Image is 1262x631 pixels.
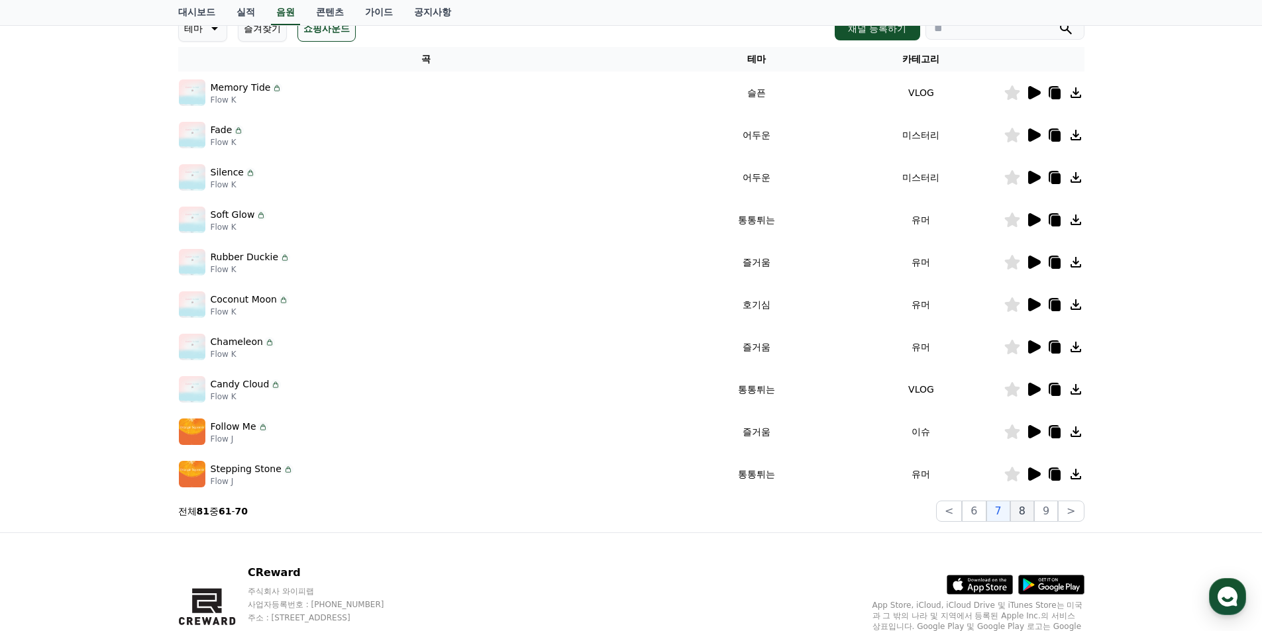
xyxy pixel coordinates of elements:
p: Flow K [211,264,291,275]
button: 9 [1034,501,1058,522]
img: music [179,291,205,318]
button: 쇼핑사운드 [297,15,356,42]
td: 유머 [839,241,1003,283]
button: > [1058,501,1084,522]
span: 설정 [205,440,221,450]
p: Flow K [211,95,283,105]
p: Flow J [211,434,268,444]
img: music [179,249,205,275]
a: 홈 [4,420,87,453]
button: 즐겨찾기 [238,15,287,42]
a: 설정 [171,420,254,453]
strong: 81 [197,506,209,516]
p: CReward [248,565,409,581]
p: Stepping Stone [211,462,282,476]
p: 전체 중 - [178,505,248,518]
strong: 70 [235,506,248,516]
p: 주소 : [STREET_ADDRESS] [248,612,409,623]
p: Flow K [211,391,282,402]
p: Silence [211,166,244,179]
td: 유머 [839,199,1003,241]
button: 테마 [178,15,227,42]
td: 즐거움 [674,241,839,283]
img: music [179,334,205,360]
img: music [179,122,205,148]
td: 호기심 [674,283,839,326]
p: 사업자등록번호 : [PHONE_NUMBER] [248,599,409,610]
td: 어두운 [674,114,839,156]
td: 유머 [839,326,1003,368]
p: Flow K [211,179,256,190]
p: Follow Me [211,420,256,434]
p: Rubber Duckie [211,250,279,264]
p: 테마 [184,19,203,38]
button: 채널 등록하기 [835,17,920,40]
img: music [179,164,205,191]
p: Flow K [211,222,267,232]
p: Memory Tide [211,81,271,95]
p: Candy Cloud [211,377,270,391]
button: 8 [1010,501,1034,522]
td: 미스터리 [839,114,1003,156]
img: music [179,79,205,106]
td: 통통튀는 [674,453,839,495]
p: Fade [211,123,233,137]
td: 미스터리 [839,156,1003,199]
img: music [179,418,205,445]
img: music [179,376,205,403]
p: Coconut Moon [211,293,277,307]
td: 이슈 [839,411,1003,453]
p: Flow K [211,349,275,360]
a: 대화 [87,420,171,453]
button: < [936,501,962,522]
td: VLOG [839,72,1003,114]
th: 곡 [178,47,675,72]
button: 6 [962,501,986,522]
p: 주식회사 와이피랩 [248,586,409,597]
button: 7 [986,501,1010,522]
span: 대화 [121,440,137,451]
span: 홈 [42,440,50,450]
img: music [179,207,205,233]
td: 즐거움 [674,411,839,453]
td: 통통튀는 [674,368,839,411]
img: music [179,461,205,487]
td: 유머 [839,283,1003,326]
p: Chameleon [211,335,263,349]
th: 카테고리 [839,47,1003,72]
th: 테마 [674,47,839,72]
td: 즐거움 [674,326,839,368]
p: Flow K [211,307,289,317]
p: Flow K [211,137,244,148]
strong: 61 [219,506,231,516]
td: 통통튀는 [674,199,839,241]
td: 유머 [839,453,1003,495]
td: 슬픈 [674,72,839,114]
td: VLOG [839,368,1003,411]
p: Soft Glow [211,208,255,222]
td: 어두운 [674,156,839,199]
p: Flow J [211,476,293,487]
